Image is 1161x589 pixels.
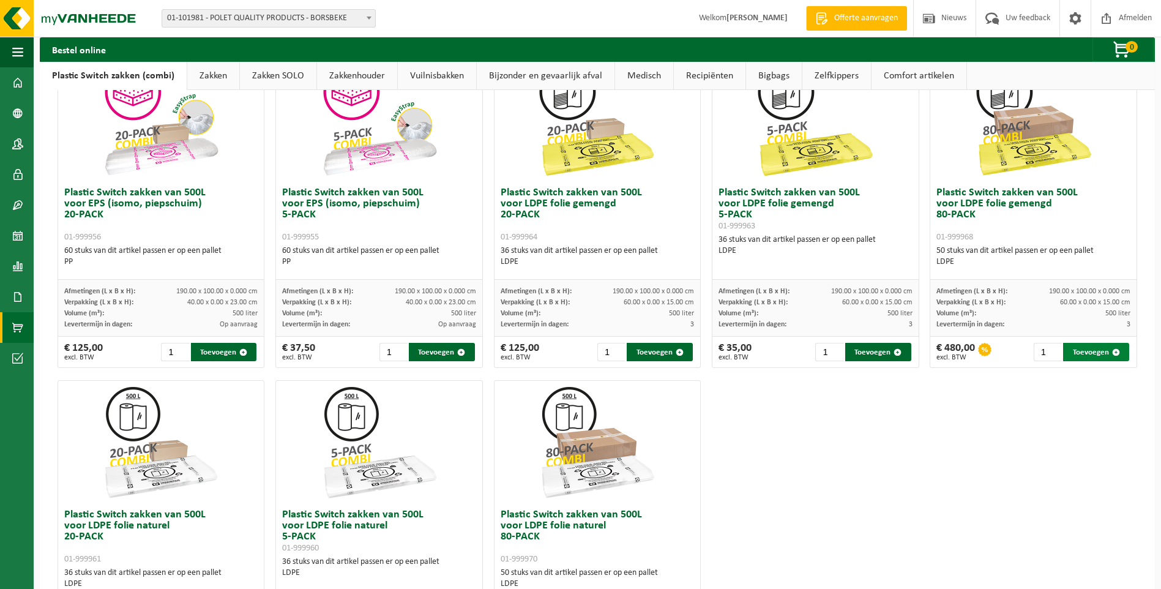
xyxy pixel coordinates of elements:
span: 40.00 x 0.00 x 23.00 cm [187,299,258,306]
span: Levertermijn in dagen: [719,321,786,328]
span: Levertermijn in dagen: [64,321,132,328]
input: 1 [379,343,408,361]
span: Afmetingen (L x B x H): [936,288,1007,295]
input: 1 [815,343,844,361]
div: LDPE [719,246,913,257]
div: LDPE [282,568,476,579]
button: Toevoegen [627,343,693,361]
a: Recipiënten [674,62,745,90]
span: Verpakking (L x B x H): [501,299,570,306]
input: 1 [161,343,190,361]
div: € 125,00 [501,343,539,361]
div: PP [282,257,476,268]
span: 500 liter [1105,310,1130,317]
h3: Plastic Switch zakken van 500L voor LDPE folie gemengd 80-PACK [936,187,1130,242]
span: 190.00 x 100.00 x 0.000 cm [395,288,476,295]
a: Zelfkippers [802,62,871,90]
span: Volume (m³): [936,310,976,317]
img: 01-999955 [318,59,441,181]
span: 01-999956 [64,233,101,242]
span: 3 [909,321,913,328]
span: Afmetingen (L x B x H): [501,288,572,295]
span: Afmetingen (L x B x H): [282,288,353,295]
span: 01-101981 - POLET QUALITY PRODUCTS - BORSBEKE [162,10,375,27]
a: Vuilnisbakken [398,62,476,90]
img: 01-999970 [536,381,659,503]
span: Verpakking (L x B x H): [936,299,1006,306]
h3: Plastic Switch zakken van 500L voor LDPE folie gemengd 5-PACK [719,187,913,231]
span: 3 [690,321,694,328]
div: 36 stuks van dit artikel passen er op een pallet [501,246,695,268]
span: excl. BTW [501,354,539,361]
div: PP [64,257,258,268]
span: 01-101981 - POLET QUALITY PRODUCTS - BORSBEKE [162,9,376,28]
span: excl. BTW [282,354,315,361]
div: 60 stuks van dit artikel passen er op een pallet [64,246,258,268]
span: 01-999970 [501,555,537,564]
span: Verpakking (L x B x H): [719,299,788,306]
span: excl. BTW [719,354,752,361]
span: Volume (m³): [719,310,758,317]
span: 500 liter [451,310,476,317]
a: Comfort artikelen [872,62,966,90]
input: 1 [597,343,626,361]
span: Volume (m³): [64,310,104,317]
button: Toevoegen [191,343,257,361]
a: Bigbags [746,62,802,90]
span: 40.00 x 0.00 x 23.00 cm [406,299,476,306]
span: 01-999964 [501,233,537,242]
img: 01-999968 [972,59,1095,181]
div: LDPE [501,257,695,268]
span: excl. BTW [64,354,103,361]
span: 60.00 x 0.00 x 15.00 cm [842,299,913,306]
strong: [PERSON_NAME] [726,13,788,23]
div: € 37,50 [282,343,315,361]
div: € 125,00 [64,343,103,361]
span: 01-999955 [282,233,319,242]
span: 01-999963 [719,222,755,231]
div: 36 stuks van dit artikel passen er op een pallet [719,234,913,257]
a: Zakkenhouder [317,62,397,90]
img: 01-999960 [318,381,441,503]
span: 01-999968 [936,233,973,242]
button: Toevoegen [409,343,475,361]
span: 3 [1127,321,1130,328]
span: 500 liter [669,310,694,317]
img: 01-999963 [754,59,876,181]
span: 60.00 x 0.00 x 15.00 cm [1060,299,1130,306]
span: Afmetingen (L x B x H): [719,288,790,295]
span: 190.00 x 100.00 x 0.000 cm [1049,288,1130,295]
span: 60.00 x 0.00 x 15.00 cm [624,299,694,306]
button: Toevoegen [845,343,911,361]
input: 1 [1034,343,1062,361]
span: 190.00 x 100.00 x 0.000 cm [613,288,694,295]
h3: Plastic Switch zakken van 500L voor LDPE folie gemengd 20-PACK [501,187,695,242]
h3: Plastic Switch zakken van 500L voor LDPE folie naturel 5-PACK [282,509,476,553]
button: 0 [1092,37,1154,62]
button: Toevoegen [1063,343,1129,361]
img: 01-999956 [100,59,222,181]
a: Plastic Switch zakken (combi) [40,62,187,90]
span: 190.00 x 100.00 x 0.000 cm [831,288,913,295]
a: Zakken [187,62,239,90]
span: 500 liter [887,310,913,317]
div: € 35,00 [719,343,752,361]
h3: Plastic Switch zakken van 500L voor EPS (isomo, piepschuim) 20-PACK [64,187,258,242]
div: LDPE [936,257,1130,268]
span: Volume (m³): [501,310,540,317]
span: 01-999961 [64,555,101,564]
span: Verpakking (L x B x H): [282,299,351,306]
div: 50 stuks van dit artikel passen er op een pallet [936,246,1130,268]
span: Volume (m³): [282,310,322,317]
div: 36 stuks van dit artikel passen er op een pallet [282,557,476,579]
img: 01-999961 [100,381,222,503]
span: Op aanvraag [220,321,258,328]
span: 500 liter [233,310,258,317]
span: Levertermijn in dagen: [282,321,350,328]
h3: Plastic Switch zakken van 500L voor LDPE folie naturel 80-PACK [501,509,695,565]
h3: Plastic Switch zakken van 500L voor LDPE folie naturel 20-PACK [64,509,258,565]
a: Medisch [615,62,673,90]
div: € 480,00 [936,343,975,361]
span: Offerte aanvragen [831,12,901,24]
h3: Plastic Switch zakken van 500L voor EPS (isomo, piepschuim) 5-PACK [282,187,476,242]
